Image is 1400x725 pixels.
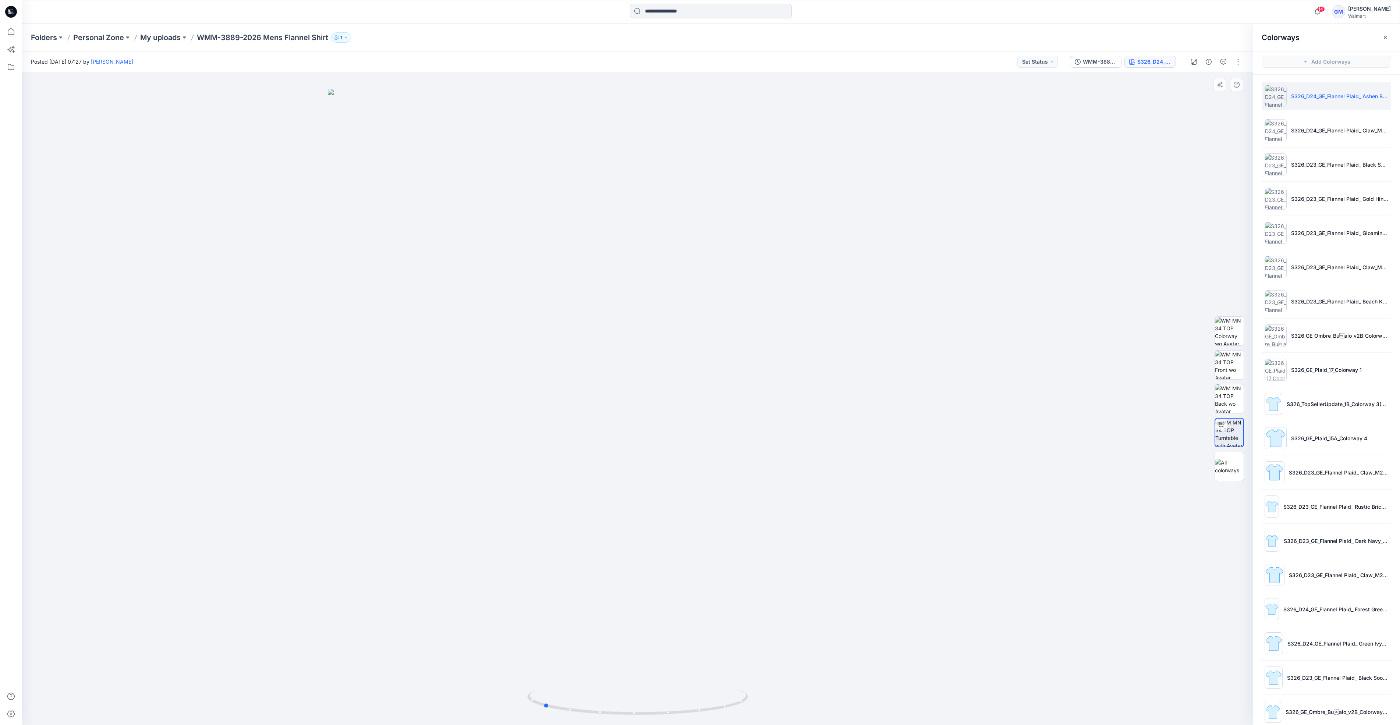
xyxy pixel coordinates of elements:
p: S326_D24_GE_Flannel Plaid_ Green Ivy_M25349D [1287,640,1388,647]
img: S326_D23_GE_Flannel Plaid_ Rustic Brick_M25308H(20% smaller) [1265,495,1279,518]
img: WM MN 34 TOP Colorway wo Avatar [1215,317,1244,345]
p: S326_D23_GE_Flannel Plaid_ Rustic Brick_M25308H(20% smaller) [1283,503,1388,511]
p: S326_GE_Ombre_Bu alo_v2B_Colorway 4(20% smaller) [1286,708,1388,716]
p: S326_D23_GE_Flannel Plaid_ Beach Khaki_M25451B [1291,298,1388,305]
img: S326_GE_Ombre_Bu alo_v2B_Colorway 4(20% smaller) [1265,701,1281,723]
p: S326_D24_GE_Flannel Plaid_ Claw_M25309E [1291,127,1388,134]
p: S326_D23_GE_Flannel Plaid_ Black Soot_M25308D [1287,674,1388,682]
img: WM MN 34 TOP Back wo Avatar [1215,384,1244,413]
p: S326_D23_GE_Flannel Plaid_ Claw_M25308F [1289,469,1388,476]
img: S326_D23_GE_Flannel Plaid_ Black Soot_M25363D(25% smaller) [1265,153,1287,175]
p: S326_D23_GE_Flannel Plaid_ Gold Hint_M25307F [1291,195,1388,203]
img: S326_D23_GE_Flannel Plaid_ Gloaming Blue_M25364C [1265,222,1287,244]
p: S326_D23_GE_Flannel Plaid_ Claw_M25397D [1291,263,1388,271]
p: S326_D24_GE_Flannel Plaid_ Forest Green_M25398G(10% smaller) [1283,605,1388,613]
p: S326_D23_GE_Flannel Plaid_ Gloaming Blue_M25364C [1291,229,1388,237]
img: S326_GE_Ombre_Bu alo_v2B_Colorway 5(20% smaller) [1265,324,1287,346]
div: WMM-3889-2026 Mens Flannel Shirt_Full Colorway [1083,58,1117,66]
p: 1 [340,33,342,42]
a: Folders [31,32,57,43]
p: S326_GE_Plaid_17_Colorway 1 [1291,366,1362,374]
span: Posted [DATE] 07:27 by [31,58,133,65]
p: S326_GE_Plaid_15A_Colorway 4 [1291,434,1367,442]
img: WM MN 34 TOP Turntable with Avatar [1215,419,1243,447]
img: S326_GE_Plaid_17_Colorway 1 [1265,359,1287,381]
img: S326_D24_GE_Flannel Plaid_ Claw_M25309E [1265,119,1287,141]
p: S326_D24_GE_Flannel Plaid_ Ashen Blue_M25348E [1291,92,1388,100]
a: [PERSON_NAME] [91,58,133,65]
span: 14 [1317,6,1325,12]
a: My uploads [140,32,181,43]
p: S326_D23_GE_Flannel Plaid_ Claw_M25451D [1289,571,1388,579]
a: Personal Zone [73,32,124,43]
div: S326_D24_GE_Flannel Plaid_ Ashen Blue_M25348E [1137,58,1171,66]
img: S326_D23_GE_Flannel Plaid_ Claw_M25397D [1265,256,1287,278]
img: S326_D24_GE_Flannel Plaid_ Ashen Blue_M25348E [1265,85,1287,107]
div: Walmart [1348,13,1391,19]
button: S326_D24_GE_Flannel Plaid_ Ashen Blue_M25348E [1124,56,1176,68]
h2: Colorways [1262,33,1300,42]
img: S326_D23_GE_Flannel Plaid_ Beach Khaki_M25451B [1265,290,1287,312]
p: S326_D23_GE_Flannel Plaid_ Black Soot_M25363D(25% smaller) [1291,161,1388,168]
button: 1 [331,32,351,43]
img: S326_D23_GE_Flannel Plaid_ Gold Hint_M25307F [1265,188,1287,210]
img: S326_D23_GE_Flannel Plaid_ Dark Navy_M25396G(20% smaller) [1265,530,1279,552]
div: GM [1332,5,1345,18]
p: S326_D23_GE_Flannel Plaid_ Dark Navy_M25396G(20% smaller) [1284,537,1388,545]
img: S326_D23_GE_Flannel Plaid_ Black Soot_M25308D [1265,667,1283,689]
img: S326_D23_GE_Flannel Plaid_ Claw_M25451D [1265,564,1284,586]
img: WM MN 34 TOP Front wo Avatar [1215,351,1244,379]
img: All colorways [1215,459,1244,474]
img: S326_GE_Plaid_15A_Colorway 4 [1265,427,1287,449]
button: WMM-3889-2026 Mens Flannel Shirt_Full Colorway [1070,56,1121,68]
img: S326_D23_GE_Flannel Plaid_ Claw_M25308F [1265,461,1284,483]
img: S326_D24_GE_Flannel Plaid_ Green Ivy_M25349D [1265,632,1283,654]
img: S326_D24_GE_Flannel Plaid_ Forest Green_M25398G(10% smaller) [1265,598,1279,620]
p: S326_GE_Ombre_Bu alo_v2B_Colorway 5(20% smaller) [1291,332,1388,340]
button: Details [1203,56,1215,68]
p: WMM-3889-2026 Mens Flannel Shirt [197,32,328,43]
p: S326_TopSellerUpdate_1B_Colorway 3(30% smaller) [1287,400,1388,408]
img: eyJhbGciOiJIUzI1NiIsImtpZCI6IjAiLCJzbHQiOiJzZXMiLCJ0eXAiOiJKV1QifQ.eyJkYXRhIjp7InR5cGUiOiJzdG9yYW... [328,89,947,725]
img: S326_TopSellerUpdate_1B_Colorway 3(30% smaller) [1265,393,1282,415]
div: [PERSON_NAME] [1348,4,1391,13]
